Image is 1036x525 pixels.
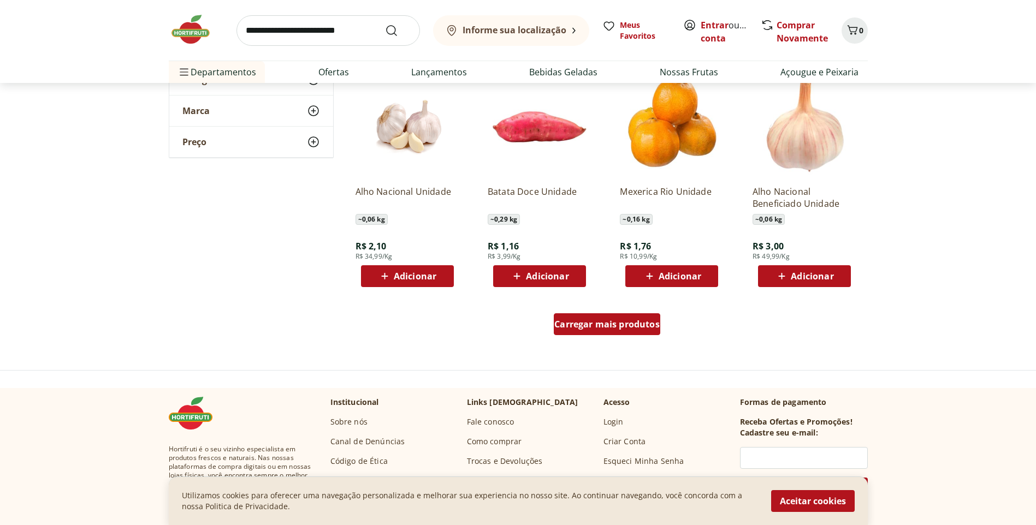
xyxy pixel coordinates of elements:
[753,252,790,261] span: R$ 49,99/Kg
[182,105,210,116] span: Marca
[467,475,544,486] a: Aviso de Privacidade
[620,252,657,261] span: R$ 10,99/Kg
[330,397,379,408] p: Institucional
[701,19,749,45] span: ou
[554,320,660,329] span: Carregar mais produtos
[356,73,459,177] img: Alho Nacional Unidade
[758,265,851,287] button: Adicionar
[488,240,519,252] span: R$ 1,16
[356,240,387,252] span: R$ 2,10
[169,397,223,429] img: Hortifruti
[620,186,724,210] a: Mexerica Rio Unidade
[753,186,856,210] a: Alho Nacional Beneficiado Unidade
[740,416,853,427] h3: Receba Ofertas e Promoções!
[467,397,578,408] p: Links [DEMOGRAPHIC_DATA]
[488,73,591,177] img: Batata Doce Unidade
[740,427,818,438] h3: Cadastre seu e-mail:
[182,490,758,512] p: Utilizamos cookies para oferecer uma navegação personalizada e melhorar sua experiencia no nosso ...
[603,397,630,408] p: Acesso
[177,59,191,85] button: Menu
[777,19,828,44] a: Comprar Novamente
[356,186,459,210] a: Alho Nacional Unidade
[753,214,785,225] span: ~ 0,06 kg
[467,416,514,427] a: Fale conosco
[318,65,349,79] a: Ofertas
[493,265,586,287] button: Adicionar
[330,456,388,467] a: Código de Ética
[603,475,656,486] a: Meus Pedidos
[603,416,624,427] a: Login
[488,252,521,261] span: R$ 3,99/Kg
[603,456,684,467] a: Esqueci Minha Senha
[385,24,411,37] button: Submit Search
[169,445,313,506] span: Hortifruti é o seu vizinho especialista em produtos frescos e naturais. Nas nossas plataformas de...
[467,436,522,447] a: Como comprar
[330,475,378,486] a: Leve Natural
[603,436,646,447] a: Criar Conta
[659,272,701,281] span: Adicionar
[169,96,333,126] button: Marca
[169,127,333,157] button: Preço
[356,214,388,225] span: ~ 0,06 kg
[842,17,868,44] button: Carrinho
[463,24,566,36] b: Informe sua localização
[620,214,652,225] span: ~ 0,16 kg
[740,397,868,408] p: Formas de pagamento
[620,20,670,41] span: Meus Favoritos
[394,272,436,281] span: Adicionar
[356,252,393,261] span: R$ 34,99/Kg
[753,240,784,252] span: R$ 3,00
[236,15,420,46] input: search
[330,416,368,427] a: Sobre nós
[526,272,569,281] span: Adicionar
[660,65,718,79] a: Nossas Frutas
[488,186,591,210] a: Batata Doce Unidade
[620,240,651,252] span: R$ 1,76
[620,73,724,177] img: Mexerica Rio Unidade
[780,65,859,79] a: Açougue e Peixaria
[859,25,863,35] span: 0
[625,265,718,287] button: Adicionar
[411,65,467,79] a: Lançamentos
[361,265,454,287] button: Adicionar
[529,65,597,79] a: Bebidas Geladas
[488,214,520,225] span: ~ 0,29 kg
[753,73,856,177] img: Alho Nacional Beneficiado Unidade
[169,13,223,46] img: Hortifruti
[177,59,256,85] span: Departamentos
[701,19,761,44] a: Criar conta
[791,272,833,281] span: Adicionar
[554,313,660,339] a: Carregar mais produtos
[182,136,206,147] span: Preço
[467,456,543,467] a: Trocas e Devoluções
[701,19,729,31] a: Entrar
[771,490,855,512] button: Aceitar cookies
[602,20,670,41] a: Meus Favoritos
[330,436,405,447] a: Canal de Denúncias
[433,15,589,46] button: Informe sua localização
